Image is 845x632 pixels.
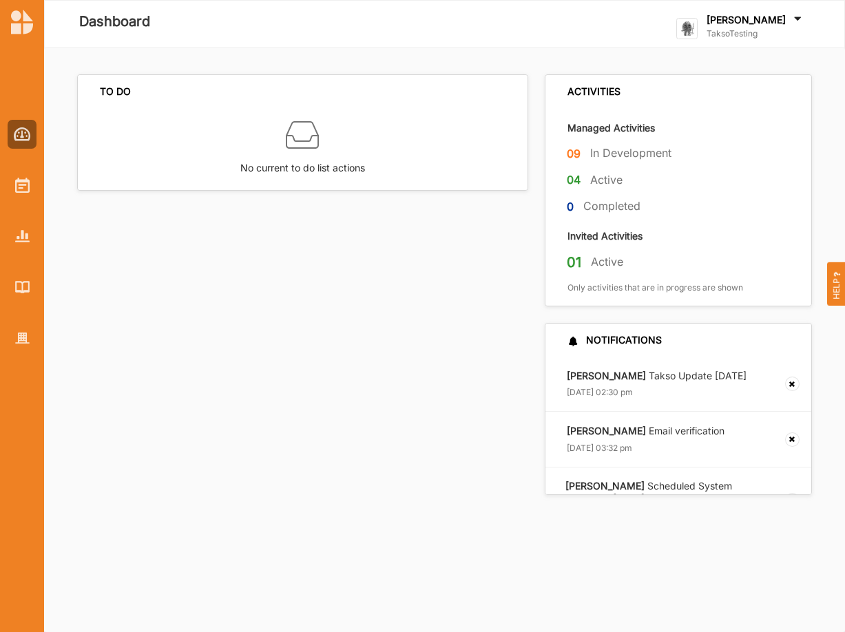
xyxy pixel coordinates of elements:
[567,198,574,215] label: 0
[11,10,33,34] img: logo
[567,121,655,134] label: Managed Activities
[8,273,36,302] a: Library
[707,14,786,26] label: [PERSON_NAME]
[8,171,36,200] a: Activities
[707,28,804,39] label: TaksoTesting
[567,145,581,162] label: 09
[567,253,581,271] label: 01
[567,443,632,454] label: [DATE] 03:32 pm
[567,171,581,189] label: 04
[79,10,150,33] label: Dashboard
[286,118,319,151] img: box
[567,334,662,346] div: NOTIFICATIONS
[591,255,623,269] label: Active
[8,222,36,251] a: Reports
[565,480,645,492] strong: [PERSON_NAME]
[15,333,30,344] img: Organisation
[240,151,365,176] label: No current to do list actions
[100,85,131,98] div: TO DO
[676,18,698,39] img: logo
[583,199,640,213] label: Completed
[567,425,724,437] label: Email verification
[567,387,633,398] label: [DATE] 02:30 pm
[567,370,747,382] label: Takso Update [DATE]
[15,178,30,193] img: Activities
[14,127,31,141] img: Dashboard
[15,281,30,293] img: Library
[567,229,643,242] label: Invited Activities
[8,324,36,352] a: Organisation
[565,480,777,505] label: Scheduled System Downtime [DATE]
[590,173,623,187] label: Active
[8,120,36,149] a: Dashboard
[567,282,743,293] label: Only activities that are in progress are shown
[15,230,30,242] img: Reports
[567,85,620,98] div: ACTIVITIES
[590,146,671,160] label: In Development
[567,370,646,381] strong: [PERSON_NAME]
[567,425,646,436] strong: [PERSON_NAME]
